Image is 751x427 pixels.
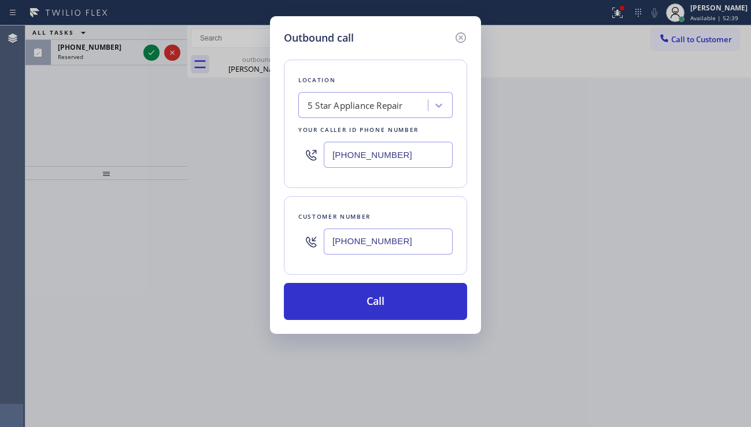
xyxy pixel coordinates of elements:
div: Your caller id phone number [298,124,453,136]
input: (123) 456-7890 [324,229,453,255]
input: (123) 456-7890 [324,142,453,168]
button: Call [284,283,467,320]
div: Customer number [298,211,453,223]
div: Location [298,74,453,86]
h5: Outbound call [284,30,354,46]
div: 5 Star Appliance Repair [308,99,403,112]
